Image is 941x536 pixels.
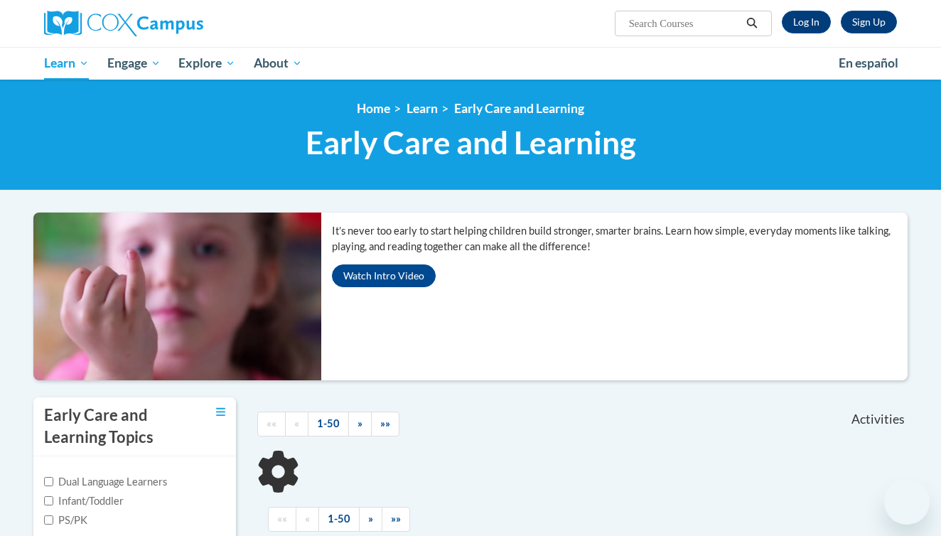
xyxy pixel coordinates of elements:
[391,513,401,525] span: »»
[305,513,310,525] span: «
[267,417,276,429] span: ««
[107,55,161,72] span: Engage
[44,496,53,505] input: Checkbox for Options
[382,507,410,532] a: End
[257,412,286,436] a: Begining
[348,412,372,436] a: Next
[178,55,235,72] span: Explore
[359,507,382,532] a: Next
[268,507,296,532] a: Begining
[44,477,53,486] input: Checkbox for Options
[44,11,314,36] a: Cox Campus
[357,101,390,116] a: Home
[368,513,373,525] span: »
[294,417,299,429] span: «
[35,47,98,80] a: Learn
[44,11,203,36] img: Cox Campus
[44,474,167,490] label: Dual Language Learners
[169,47,244,80] a: Explore
[44,55,89,72] span: Learn
[44,515,53,525] input: Checkbox for Options
[741,15,763,32] button: Search
[357,417,362,429] span: »
[371,412,399,436] a: End
[851,412,905,427] span: Activities
[44,513,87,528] label: PS/PK
[454,101,584,116] a: Early Care and Learning
[254,55,302,72] span: About
[44,493,124,509] label: Infant/Toddler
[782,11,831,33] a: Log In
[841,11,897,33] a: Register
[23,47,918,80] div: Main menu
[332,223,908,254] p: It’s never too early to start helping children build stronger, smarter brains. Learn how simple, ...
[308,412,349,436] a: 1-50
[306,124,636,161] span: Early Care and Learning
[884,479,930,525] iframe: Button to launch messaging window
[98,47,170,80] a: Engage
[318,507,360,532] a: 1-50
[829,48,908,78] a: En español
[839,55,898,70] span: En español
[44,404,179,449] h3: Early Care and Learning Topics
[380,417,390,429] span: »»
[244,47,311,80] a: About
[628,15,741,32] input: Search Courses
[285,412,308,436] a: Previous
[332,264,436,287] button: Watch Intro Video
[277,513,287,525] span: ««
[296,507,319,532] a: Previous
[216,404,225,420] a: Toggle collapse
[407,101,438,116] a: Learn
